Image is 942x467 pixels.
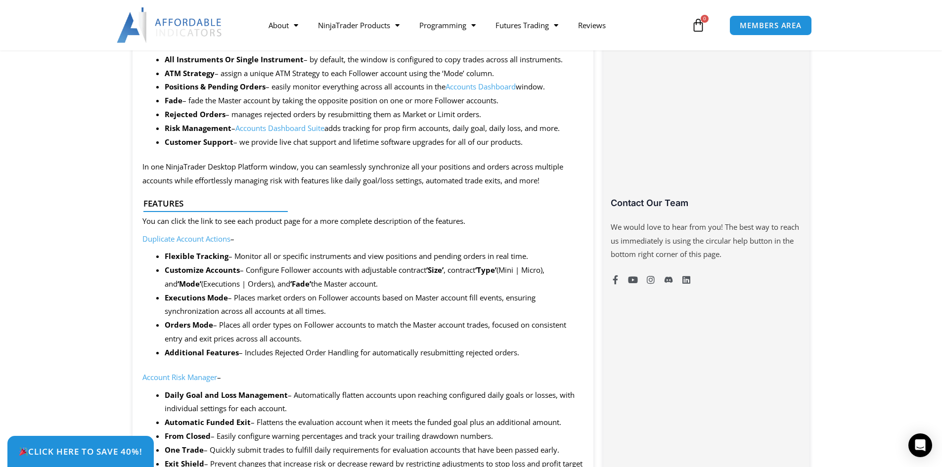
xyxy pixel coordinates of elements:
[165,137,233,147] strong: Customer Support
[19,447,142,456] span: Click Here to save 40%!
[165,95,182,105] strong: Fade
[165,53,584,67] li: – by default, the window is configured to copy trades across all instruments.
[308,14,409,37] a: NinjaTrader Products
[165,431,211,441] strong: From Closed
[165,108,584,122] li: – manages rejected orders by resubmitting them as Market or Limit orders.
[165,416,584,429] li: – Flattens the evaluation account when it meets the funded goal plus an additional amount.
[259,14,308,37] a: About
[729,15,812,36] a: MEMBERS AREA
[165,417,251,427] strong: Automatic Funded Exit
[165,390,288,400] strong: Daily Goal and Loss Management
[290,279,296,289] strong: ‘F
[676,11,720,40] a: 0
[165,388,584,416] li: – Automatically flatten accounts upon reaching configured daily goals or losses, with individual ...
[165,346,584,360] li: – Includes Rejected Order Handling for automatically resubmitting rejected orders.
[908,433,932,457] div: Open Intercom Messenger
[446,82,516,91] a: Accounts Dashboard
[165,123,231,133] b: Risk Management
[481,265,496,275] strong: ype’
[7,436,154,467] a: 🎉Click Here to save 40%!
[740,22,802,29] span: MEMBERS AREA
[142,234,230,244] a: Duplicate Account Actions
[611,220,802,262] p: We would love to hear from you! The best way to reach us immediately is using the circular help b...
[165,54,304,64] strong: All Instruments Or Single Instrument
[19,447,28,456] img: 🎉
[165,263,584,291] li: – Configure Follower accounts with adjustable contract , contract (Mini | Micro), and (Executions...
[611,197,802,209] h3: Contact Our Team
[165,68,215,78] b: ATM Strategy
[142,160,584,188] p: In one NinjaTrader Desktop Platform window, you can seamlessly synchronize all your positions and...
[165,94,584,108] li: – fade the Master account by taking the opposite position on one or more Follower accounts.
[165,122,584,135] li: – adds tracking for prop firm accounts, daily goal, daily loss, and more.
[165,293,228,302] strong: Executions Mode
[165,67,584,81] li: – assign a unique ATM Strategy to each Follower account using the ‘Mode’ column.
[165,320,213,330] strong: Orders Mode
[165,109,225,119] b: Rejected Orders
[165,82,266,91] strong: Positions & Pending Orders
[165,250,584,263] li: – Monitor all or specific instruments and view positions and pending orders in real time.
[409,14,486,37] a: Programming
[235,123,324,133] a: Accounts Dashboard Suite
[165,265,240,275] strong: Customize Accounts
[117,7,223,43] img: LogoAI | Affordable Indicators – NinjaTrader
[178,279,186,289] strong: ‘M
[165,251,228,261] strong: Flexible Tracking
[165,318,584,346] li: – Places all order types on Follower accounts to match the Master account trades, focused on cons...
[165,135,584,149] li: – we provide live chat support and lifetime software upgrades for all of our products.
[142,232,584,246] p: –
[142,372,217,382] a: Account Risk Manager
[475,265,481,275] strong: ‘T
[165,80,584,94] li: – easily monitor everything across all accounts in the window.
[186,279,201,289] strong: ode’
[165,429,584,443] li: – Easily configure warning percentages and track your trailing drawdown numbers.
[142,371,584,384] p: –
[568,14,616,37] a: Reviews
[426,265,444,275] strong: ‘Size’
[611,32,802,205] iframe: Customer reviews powered by Trustpilot
[143,199,575,209] h4: Features
[165,347,239,357] strong: Additional Features
[701,15,709,23] span: 0
[296,279,311,289] strong: ade’
[259,14,689,37] nav: Menu
[165,291,584,319] li: – Places market orders on Follower accounts based on Master account fill events, ensuring synchro...
[486,14,568,37] a: Futures Trading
